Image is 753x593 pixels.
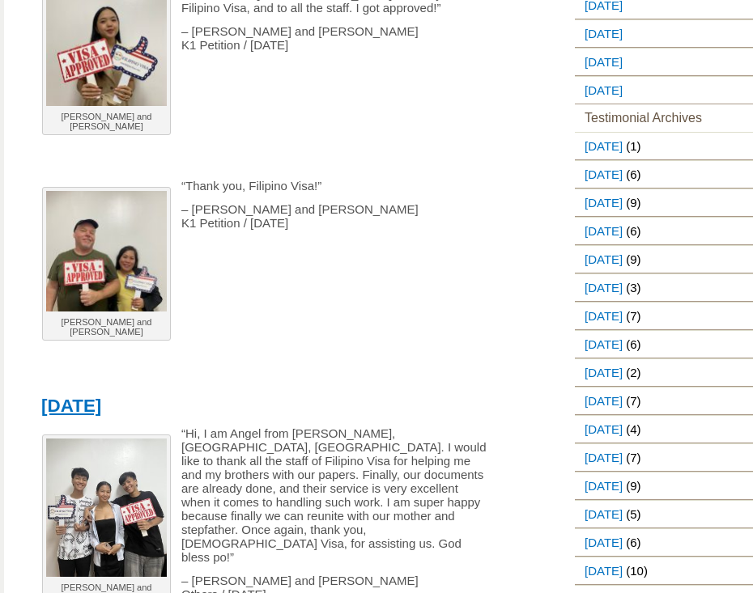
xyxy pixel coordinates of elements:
[575,49,626,75] a: [DATE]
[575,218,626,244] a: [DATE]
[575,246,626,273] a: [DATE]
[575,161,626,188] a: [DATE]
[575,77,626,104] a: [DATE]
[46,191,167,311] img: Leonard and Leah
[575,557,626,584] a: [DATE]
[575,189,626,216] a: [DATE]
[575,359,626,386] a: [DATE]
[575,274,626,301] a: [DATE]
[181,24,419,52] span: – [PERSON_NAME] and [PERSON_NAME] K1 Petition / [DATE]
[575,20,626,47] a: [DATE]
[575,472,626,499] a: [DATE]
[32,426,496,564] p: “Hi, I am Angel from [PERSON_NAME], [GEOGRAPHIC_DATA], [GEOGRAPHIC_DATA]. I would like to thank a...
[32,179,496,193] p: “Thank you, Filipino Visa!”
[575,133,626,159] a: [DATE]
[575,501,626,527] a: [DATE]
[575,529,626,556] a: [DATE]
[575,331,626,358] a: [DATE]
[575,303,626,329] a: [DATE]
[575,388,626,414] a: [DATE]
[575,416,626,443] a: [DATE]
[46,438,167,577] img: James and Lucy
[46,317,167,337] p: [PERSON_NAME] and [PERSON_NAME]
[41,396,101,416] a: [DATE]
[46,112,167,131] p: [PERSON_NAME] and [PERSON_NAME]
[181,202,419,230] span: – [PERSON_NAME] and [PERSON_NAME] K1 Petition / [DATE]
[575,444,626,471] a: [DATE]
